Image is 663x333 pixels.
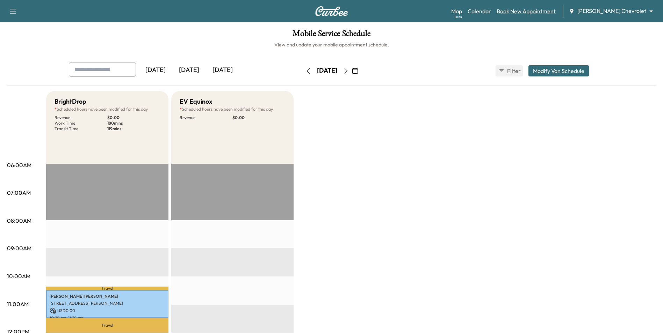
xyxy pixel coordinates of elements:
p: 08:00AM [7,216,31,225]
p: Travel [46,287,168,290]
span: [PERSON_NAME] Chevrolet [577,7,646,15]
p: [STREET_ADDRESS][PERSON_NAME] [50,301,165,306]
img: Curbee Logo [315,6,348,16]
p: [PERSON_NAME] [PERSON_NAME] [50,294,165,299]
p: 11:00AM [7,300,29,308]
p: Revenue [180,115,232,120]
p: USD 0.00 [50,308,165,314]
span: Filter [507,67,520,75]
a: Calendar [468,7,491,15]
p: 06:00AM [7,161,31,169]
h5: EV Equinox [180,97,212,106]
p: Transit Time [55,126,107,132]
p: 10:29 am - 11:29 am [50,315,165,321]
h1: Mobile Service Schedule [7,29,656,41]
div: [DATE] [317,66,337,75]
p: $ 0.00 [107,115,160,120]
p: 07:00AM [7,188,31,197]
div: [DATE] [139,62,172,78]
a: MapBeta [451,7,462,15]
h5: BrightDrop [55,97,86,106]
button: Modify Van Schedule [528,65,589,76]
div: Beta [455,14,462,20]
p: 09:00AM [7,244,31,252]
p: $ 0.00 [232,115,285,120]
p: Scheduled hours have been modified for this day [180,106,285,112]
p: Travel [46,318,168,333]
p: Work Time [55,120,107,126]
div: [DATE] [206,62,239,78]
h6: View and update your mobile appointment schedule. [7,41,656,48]
p: 119 mins [107,126,160,132]
div: [DATE] [172,62,206,78]
a: Book New Appointment [497,7,556,15]
p: Scheduled hours have been modified for this day [55,106,160,112]
p: 10:00AM [7,272,30,280]
p: Revenue [55,115,107,120]
p: 180 mins [107,120,160,126]
button: Filter [496,65,523,76]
